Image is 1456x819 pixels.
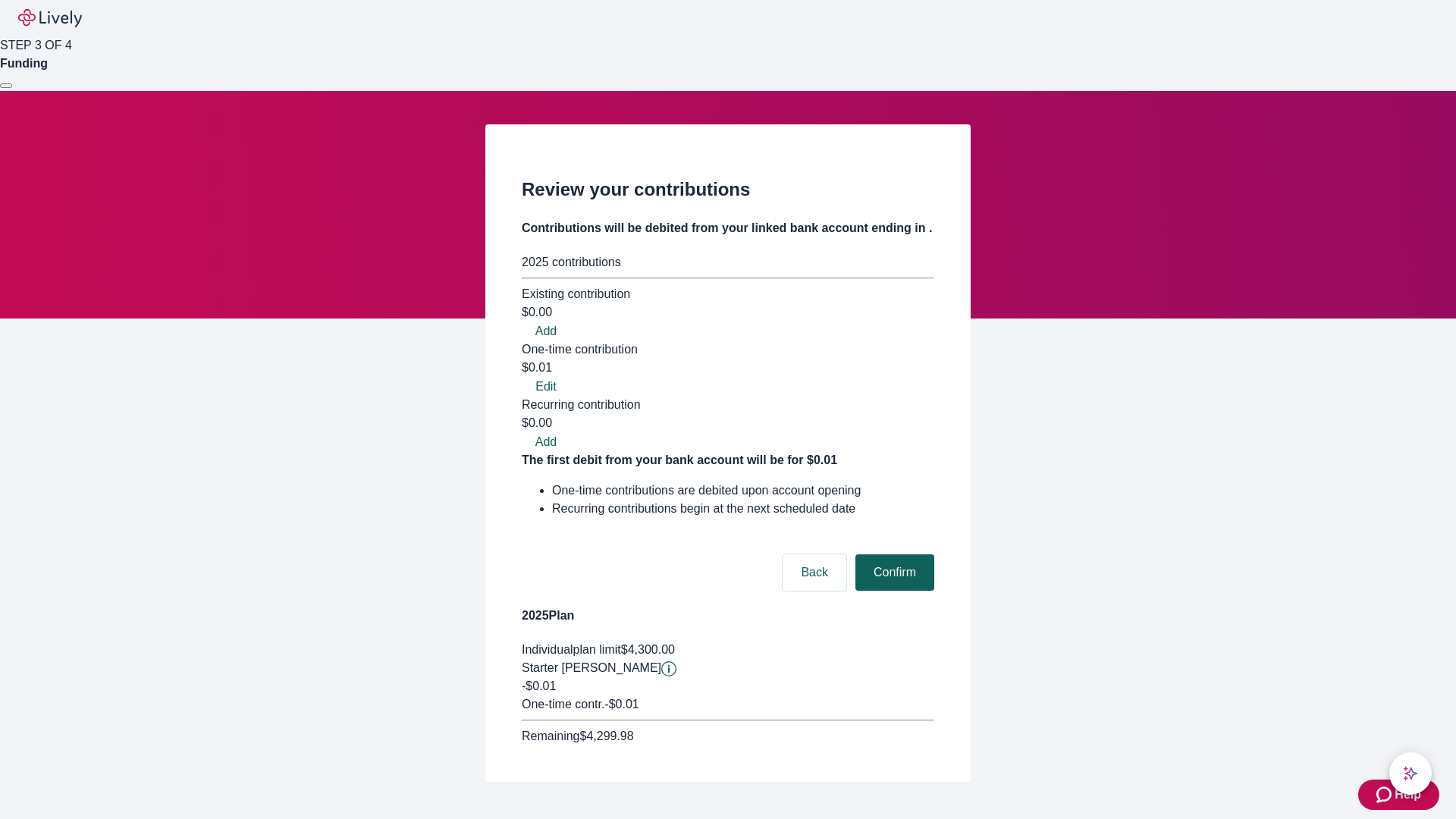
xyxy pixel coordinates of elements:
div: $0.00 [522,414,934,432]
svg: Lively AI Assistant [1403,766,1418,781]
span: - $0.01 [604,698,639,711]
span: Remaining [522,730,579,742]
div: $0.00 [522,303,934,322]
span: Starter [PERSON_NAME] [522,661,661,674]
button: chat [1389,752,1432,795]
button: Add [522,433,570,451]
div: 2025 contributions [522,253,934,271]
button: Confirm [855,554,934,591]
button: Lively will contribute $0.01 to establish your account [661,661,676,676]
div: $0.01 [522,359,934,377]
span: $4,300.00 [621,643,675,656]
button: Add [522,322,570,340]
div: Existing contribution [522,285,934,303]
span: One-time contr. [522,698,604,711]
li: One-time contributions are debited upon account opening [552,482,934,500]
button: Zendesk support iconHelp [1358,780,1439,810]
div: Recurring contribution [522,396,934,414]
img: Lively [18,9,82,27]
span: Help [1395,786,1421,804]
button: Back [783,554,846,591]
span: Individual plan limit [522,643,621,656]
div: One-time contribution [522,340,934,359]
svg: Zendesk support icon [1376,786,1395,804]
h4: 2025 Plan [522,607,934,625]
h4: Contributions will be debited from your linked bank account ending in . [522,219,934,237]
li: Recurring contributions begin at the next scheduled date [552,500,934,518]
span: $4,299.98 [579,730,633,742]
svg: Starter penny details [661,661,676,676]
span: -$0.01 [522,679,556,692]
button: Edit [522,378,570,396]
strong: The first debit from your bank account will be for $0.01 [522,453,837,466]
h2: Review your contributions [522,176,934,203]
